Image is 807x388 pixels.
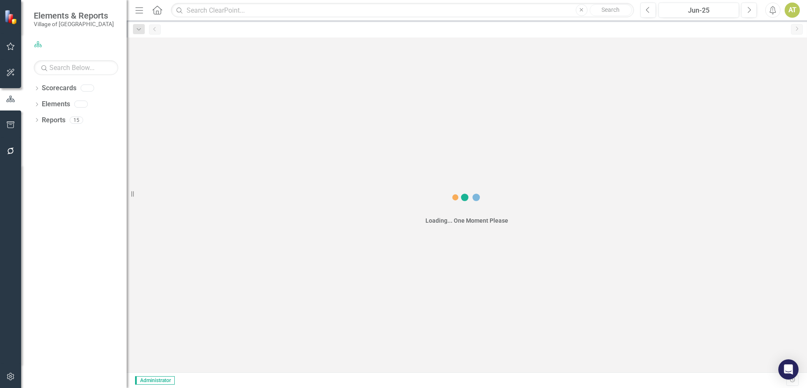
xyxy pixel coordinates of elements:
div: 15 [70,116,83,124]
span: Administrator [135,376,175,385]
span: Elements & Reports [34,11,114,21]
button: Search [590,4,632,16]
small: Village of [GEOGRAPHIC_DATA] [34,21,114,27]
span: Search [601,6,620,13]
button: AT [785,3,800,18]
div: Loading... One Moment Please [425,216,508,225]
div: Jun-25 [661,5,736,16]
a: Elements [42,100,70,109]
a: Scorecards [42,84,76,93]
a: Reports [42,116,65,125]
input: Search ClearPoint... [171,3,634,18]
div: Open Intercom Messenger [778,359,799,380]
input: Search Below... [34,60,118,75]
button: Jun-25 [658,3,739,18]
img: ClearPoint Strategy [4,9,19,24]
